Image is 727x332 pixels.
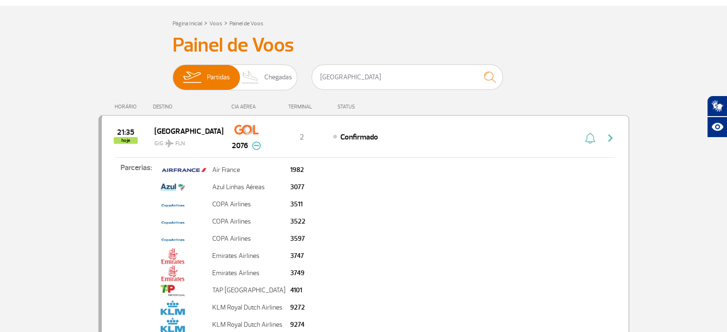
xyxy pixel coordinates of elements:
[212,167,285,173] p: Air France
[161,214,185,230] img: logo-copa-airlines_menor.jpg
[290,253,305,259] p: 3747
[252,141,261,150] img: menos-info-painel-voo.svg
[212,270,285,277] p: Emirates Airlines
[161,231,185,247] img: logo-copa-airlines_menor.jpg
[161,196,185,213] img: logo-copa-airlines_menor.jpg
[209,20,222,27] a: Voos
[207,65,230,90] span: Partidas
[290,304,305,311] p: 9272
[333,104,411,110] div: STATUS
[173,33,555,57] h3: Painel de Voos
[707,117,727,138] button: Abrir recursos assistivos.
[290,167,305,173] p: 1982
[161,300,185,316] img: klm.png
[237,65,265,90] img: slider-desembarque
[707,96,727,138] div: Plugin de acessibilidade da Hand Talk.
[290,201,305,208] p: 3511
[212,287,285,294] p: TAP [GEOGRAPHIC_DATA]
[224,17,228,28] a: >
[161,179,185,195] img: azul.png
[153,104,223,110] div: DESTINO
[161,265,185,281] img: emirates.png
[204,17,207,28] a: >
[212,184,285,191] p: Azul Linhas Aéreas
[290,184,305,191] p: 3077
[271,104,333,110] div: TERMINAL
[212,321,285,328] p: KLM Royal Dutch Airlines
[165,139,174,147] img: destiny_airplane.svg
[290,321,305,328] p: 9274
[290,287,305,294] p: 4101
[175,139,185,148] span: FLN
[114,137,138,144] span: hoje
[102,162,158,326] p: Parcerias:
[173,20,202,27] a: Página Inicial
[154,125,216,137] span: [GEOGRAPHIC_DATA]
[161,248,185,264] img: emirates.png
[585,132,595,144] img: sino-painel-voo.svg
[212,253,285,259] p: Emirates Airlines
[161,162,207,178] img: property-1airfrance.jpg
[229,20,263,27] a: Painel de Voos
[707,96,727,117] button: Abrir tradutor de língua de sinais.
[212,201,285,208] p: COPA Airlines
[161,282,185,299] img: tap.png
[232,140,248,151] span: 2076
[212,218,285,225] p: COPA Airlines
[290,270,305,277] p: 3749
[154,134,216,148] span: GIG
[340,132,378,142] span: Confirmado
[101,104,153,110] div: HORÁRIO
[312,64,503,90] input: Voo, cidade ou cia aérea
[290,218,305,225] p: 3522
[212,304,285,311] p: KLM Royal Dutch Airlines
[117,129,134,136] span: 2025-08-28 21:35:00
[177,65,207,90] img: slider-embarque
[264,65,292,90] span: Chegadas
[223,104,271,110] div: CIA AÉREA
[290,236,305,242] p: 3597
[212,236,285,242] p: COPA Airlines
[605,132,616,144] img: seta-direita-painel-voo.svg
[300,132,304,142] span: 2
